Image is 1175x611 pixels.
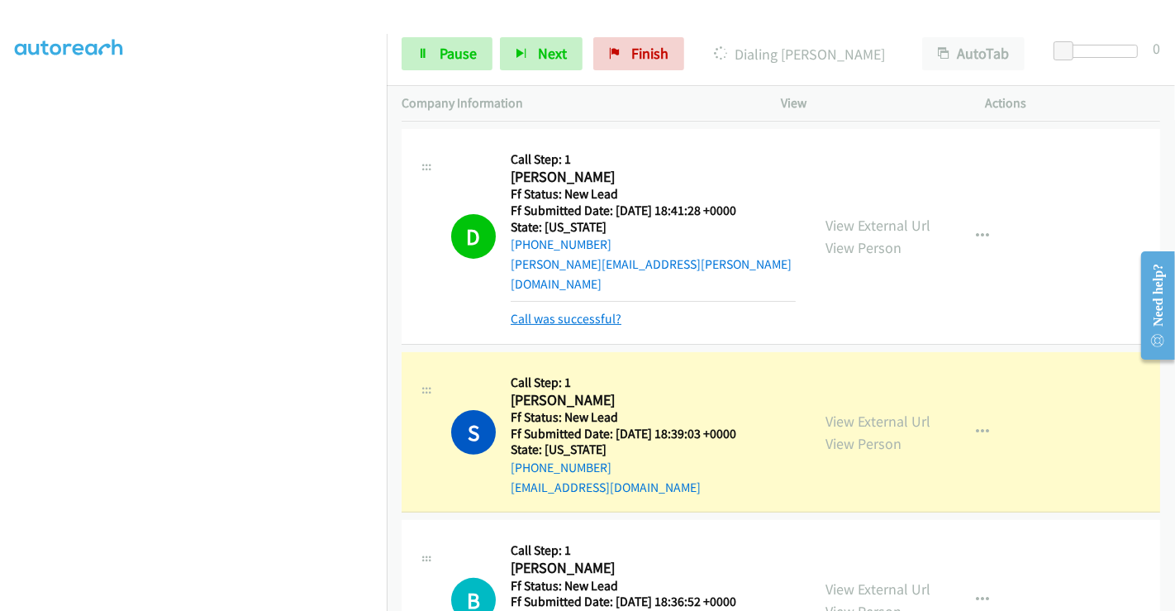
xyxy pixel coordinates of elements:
h1: S [451,410,496,455]
a: View Person [825,238,901,257]
a: Finish [593,37,684,70]
h5: State: [US_STATE] [511,442,757,458]
a: Call was successful? [511,311,621,327]
h5: Ff Status: New Lead [511,409,757,426]
iframe: Resource Center [1128,240,1175,371]
a: View External Url [825,580,930,599]
a: [PHONE_NUMBER] [511,236,611,252]
a: [PHONE_NUMBER] [511,460,611,475]
a: View External Url [825,412,930,431]
h5: Call Step: 1 [511,542,757,559]
p: Actions [986,93,1161,113]
a: [EMAIL_ADDRESS][DOMAIN_NAME] [511,480,701,495]
h2: [PERSON_NAME] [511,559,757,578]
h1: D [451,214,496,259]
a: [PERSON_NAME][EMAIL_ADDRESS][PERSON_NAME][DOMAIN_NAME] [511,256,792,292]
div: 0 [1153,37,1160,60]
h2: [PERSON_NAME] [511,391,757,410]
p: View [781,93,956,113]
h2: [PERSON_NAME] [511,168,757,187]
p: Dialing [PERSON_NAME] [706,43,892,65]
a: View Person [825,434,901,453]
h5: Ff Status: New Lead [511,186,796,203]
h5: Ff Status: New Lead [511,578,757,594]
h5: Ff Submitted Date: [DATE] 18:39:03 +0000 [511,426,757,442]
button: AutoTab [922,37,1025,70]
a: Pause [402,37,492,70]
span: Finish [631,44,668,63]
h5: Ff Submitted Date: [DATE] 18:36:52 +0000 [511,594,757,610]
h5: Call Step: 1 [511,375,757,391]
div: Delay between calls (in seconds) [1062,45,1138,58]
span: Pause [440,44,477,63]
h5: Ff Submitted Date: [DATE] 18:41:28 +0000 [511,203,796,219]
h5: Call Step: 1 [511,151,796,168]
p: Company Information [402,93,751,113]
span: Next [538,44,567,63]
button: Next [500,37,583,70]
h5: State: [US_STATE] [511,219,796,236]
a: View External Url [825,216,930,235]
